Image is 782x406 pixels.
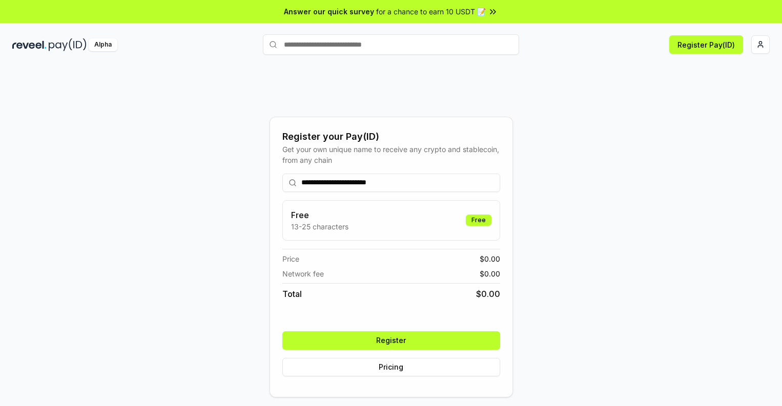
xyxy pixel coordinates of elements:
[282,130,500,144] div: Register your Pay(ID)
[476,288,500,300] span: $ 0.00
[376,6,486,17] span: for a chance to earn 10 USDT 📝
[466,215,491,226] div: Free
[284,6,374,17] span: Answer our quick survey
[282,331,500,350] button: Register
[89,38,117,51] div: Alpha
[669,35,743,54] button: Register Pay(ID)
[282,144,500,165] div: Get your own unique name to receive any crypto and stablecoin, from any chain
[291,221,348,232] p: 13-25 characters
[291,209,348,221] h3: Free
[282,288,302,300] span: Total
[12,38,47,51] img: reveel_dark
[282,358,500,376] button: Pricing
[282,268,324,279] span: Network fee
[480,268,500,279] span: $ 0.00
[282,253,299,264] span: Price
[49,38,87,51] img: pay_id
[480,253,500,264] span: $ 0.00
